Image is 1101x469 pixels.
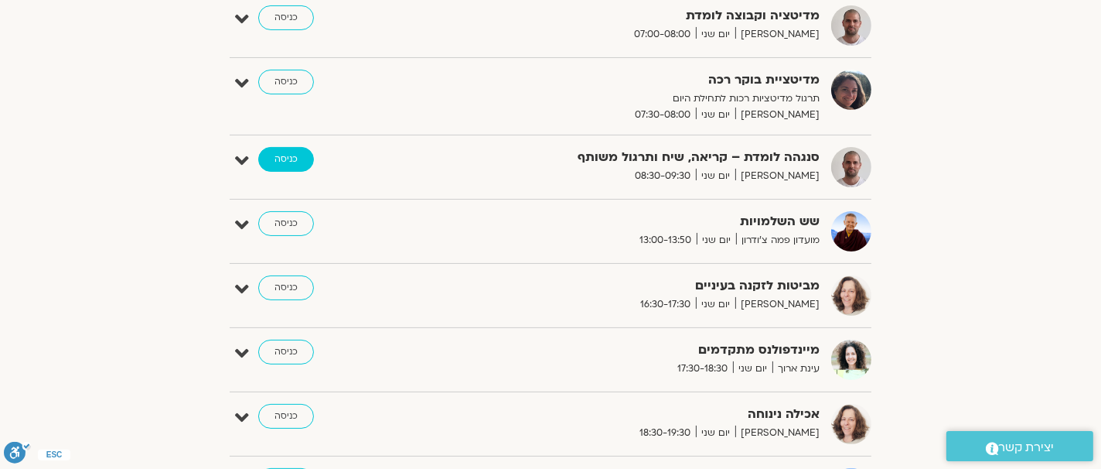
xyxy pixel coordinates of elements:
[735,107,820,123] span: [PERSON_NAME]
[441,91,820,107] p: תרגול מדיטציות רכות לתחילת היום
[696,168,735,184] span: יום שני
[736,232,820,248] span: מועדון פמה צ'ודרון
[441,5,820,26] strong: מדיטציה וקבוצה לומדת
[629,26,696,43] span: 07:00-08:00
[697,232,736,248] span: יום שני
[672,361,733,377] span: 17:30-18:30
[441,147,820,168] strong: סנגהה לומדת – קריאה, שיח ותרגול משותף
[441,276,820,296] strong: מביטות לזקנה בעיניים
[258,404,314,429] a: כניסה
[634,425,696,441] span: 18:30-19:30
[735,296,820,313] span: [PERSON_NAME]
[258,70,314,94] a: כניסה
[629,168,696,184] span: 08:30-09:30
[258,147,314,172] a: כניסה
[735,425,820,441] span: [PERSON_NAME]
[696,296,735,313] span: יום שני
[441,70,820,91] strong: מדיטציית בוקר רכה
[441,340,820,361] strong: מיינדפולנס מתקדמים
[696,425,735,441] span: יום שני
[258,340,314,365] a: כניסה
[441,211,820,232] strong: שש השלמויות
[696,26,735,43] span: יום שני
[696,107,735,123] span: יום שני
[735,26,820,43] span: [PERSON_NAME]
[258,211,314,236] a: כניסה
[258,5,314,30] a: כניסה
[635,296,696,313] span: 16:30-17:30
[441,404,820,425] strong: אכילה נינוחה
[733,361,772,377] span: יום שני
[946,431,1093,461] a: יצירת קשר
[772,361,820,377] span: עינת ארוך
[999,437,1055,458] span: יצירת קשר
[634,232,697,248] span: 13:00-13:50
[735,168,820,184] span: [PERSON_NAME]
[258,276,314,300] a: כניסה
[629,107,696,123] span: 07:30-08:00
